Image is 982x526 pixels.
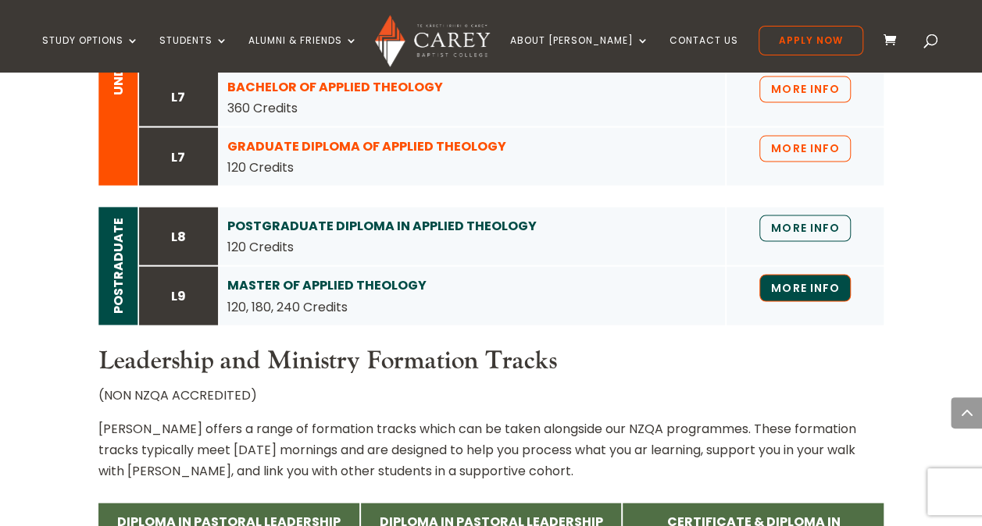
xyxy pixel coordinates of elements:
[759,76,851,103] a: MORE INFO
[98,385,884,418] p: (NON NZQA ACCREDITED)
[759,275,851,301] a: MORE INFO
[227,137,506,155] a: GRADUATE DIPLOMA OF APPLIED THEOLOGY
[227,217,537,235] a: POSTGRADUATE DIPLOMA IN APPLIED THEOLOGY
[98,418,884,482] p: [PERSON_NAME] offers a range of formation tracks which can be taken alongside our NZQA programmes...
[109,219,127,315] strong: POSTRADUATE
[227,275,718,317] div: 120, 180, 240 Credits
[227,78,443,96] a: BACHELOR OF APPLIED THEOLOGY
[759,26,863,55] a: Apply Now
[510,35,649,72] a: About [PERSON_NAME]
[375,15,490,67] img: Carey Baptist College
[227,136,718,178] div: 120 Credits
[98,347,884,384] h3: Leadership and Ministry Formation Tracks
[171,148,185,166] strong: L7
[171,88,185,106] strong: L7
[227,215,718,258] div: 120 Credits
[171,228,186,246] strong: L8
[171,287,186,305] strong: L9
[670,35,738,72] a: Contact Us
[759,215,851,242] a: MORE INFO
[42,35,139,72] a: Study Options
[248,35,358,72] a: Alumni & Friends
[759,136,851,162] a: MORE INFO
[159,35,228,72] a: Students
[227,276,427,294] a: MASTER OF APPLIED THEOLOGY
[227,76,718,119] div: 360 Credits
